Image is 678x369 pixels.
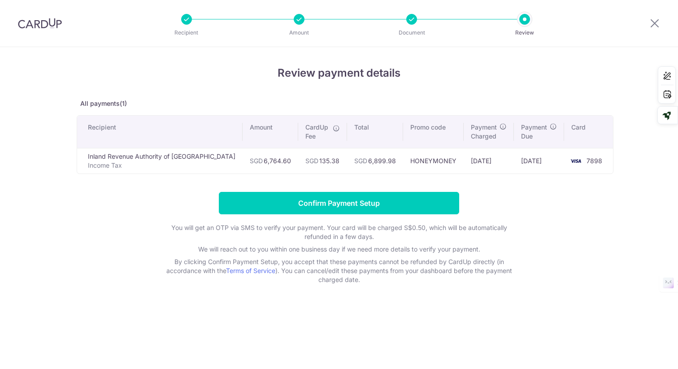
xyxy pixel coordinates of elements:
iframe: Opens a widget where you can find more information [620,342,669,365]
th: Total [347,116,403,148]
p: Recipient [153,28,220,37]
span: CardUp Fee [305,123,328,141]
td: [DATE] [464,148,514,174]
p: All payments(1) [77,99,601,108]
span: SGD [305,157,318,165]
span: SGD [250,157,263,165]
p: We will reach out to you within one business day if we need more details to verify your payment. [160,245,518,254]
span: SGD [354,157,367,165]
img: <span class="translation_missing" title="translation missing: en.account_steps.new_confirm_form.b... [567,156,585,166]
td: 6,764.60 [243,148,298,174]
p: Amount [266,28,332,37]
th: Recipient [77,116,243,148]
td: 6,899.98 [347,148,403,174]
p: Document [378,28,445,37]
input: Confirm Payment Setup [219,192,459,214]
td: 135.38 [298,148,347,174]
p: You will get an OTP via SMS to verify your payment. Your card will be charged S$0.50, which will ... [160,223,518,241]
p: Income Tax [88,161,235,170]
span: Payment Charged [471,123,497,141]
td: [DATE] [514,148,564,174]
span: Payment Due [521,123,547,141]
span: 7898 [587,157,602,165]
th: Card [564,116,613,148]
p: Review [491,28,558,37]
th: Amount [243,116,298,148]
th: Promo code [403,116,464,148]
td: HONEYMONEY [403,148,464,174]
h4: Review payment details [77,65,601,81]
img: CardUp [18,18,62,29]
a: Terms of Service [226,267,275,274]
td: Inland Revenue Authority of [GEOGRAPHIC_DATA] [77,148,243,174]
p: By clicking Confirm Payment Setup, you accept that these payments cannot be refunded by CardUp di... [160,257,518,284]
